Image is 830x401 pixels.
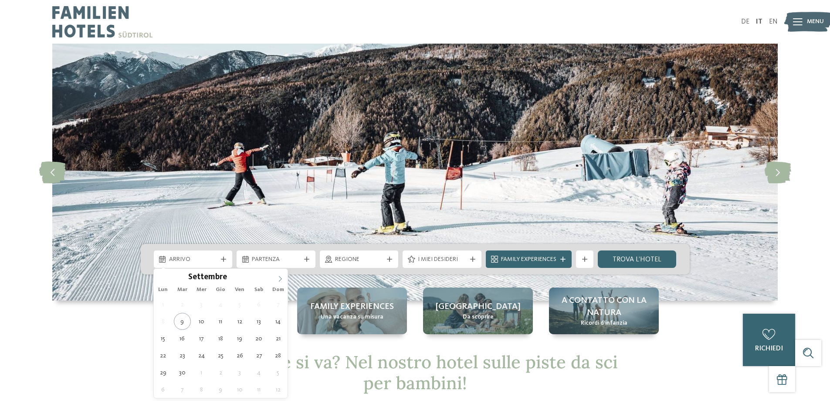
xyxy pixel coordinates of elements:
[769,18,778,25] a: EN
[549,288,659,334] a: Hotel sulle piste da sci per bambini: divertimento senza confini A contatto con la natura Ricordi...
[174,296,191,313] span: Settembre 2, 2025
[743,314,795,366] a: richiedi
[174,364,191,381] span: Settembre 30, 2025
[212,330,229,347] span: Settembre 18, 2025
[212,364,229,381] span: Ottobre 2, 2025
[231,364,248,381] span: Ottobre 3, 2025
[174,347,191,364] span: Settembre 23, 2025
[213,351,618,394] span: Dov’è che si va? Nel nostro hotel sulle piste da sci per bambini!
[193,364,210,381] span: Ottobre 1, 2025
[268,287,288,293] span: Dom
[251,364,268,381] span: Ottobre 4, 2025
[251,347,268,364] span: Settembre 27, 2025
[192,287,211,293] span: Mer
[436,301,521,313] span: [GEOGRAPHIC_DATA]
[155,381,172,398] span: Ottobre 6, 2025
[270,381,287,398] span: Ottobre 12, 2025
[212,313,229,330] span: Settembre 11, 2025
[581,319,627,328] span: Ricordi d’infanzia
[211,287,230,293] span: Gio
[270,296,287,313] span: Settembre 7, 2025
[558,295,650,319] span: A contatto con la natura
[249,287,268,293] span: Sab
[193,330,210,347] span: Settembre 17, 2025
[741,18,749,25] a: DE
[297,288,407,334] a: Hotel sulle piste da sci per bambini: divertimento senza confini Family experiences Una vacanza s...
[418,255,466,264] span: I miei desideri
[227,272,256,281] input: Year
[193,296,210,313] span: Settembre 3, 2025
[212,296,229,313] span: Settembre 4, 2025
[598,250,677,268] a: trova l’hotel
[252,255,300,264] span: Partenza
[251,330,268,347] span: Settembre 20, 2025
[251,381,268,398] span: Ottobre 11, 2025
[155,330,172,347] span: Settembre 15, 2025
[155,364,172,381] span: Settembre 29, 2025
[174,330,191,347] span: Settembre 16, 2025
[807,17,824,26] span: Menu
[193,347,210,364] span: Settembre 24, 2025
[155,296,172,313] span: Settembre 1, 2025
[270,347,287,364] span: Settembre 28, 2025
[52,44,778,301] img: Hotel sulle piste da sci per bambini: divertimento senza confini
[270,313,287,330] span: Settembre 14, 2025
[174,381,191,398] span: Ottobre 7, 2025
[231,330,248,347] span: Settembre 19, 2025
[193,313,210,330] span: Settembre 10, 2025
[501,255,556,264] span: Family Experiences
[230,287,249,293] span: Ven
[173,287,192,293] span: Mar
[755,345,783,352] span: richiedi
[193,381,210,398] span: Ottobre 8, 2025
[212,347,229,364] span: Settembre 25, 2025
[270,330,287,347] span: Settembre 21, 2025
[251,296,268,313] span: Settembre 6, 2025
[423,288,533,334] a: Hotel sulle piste da sci per bambini: divertimento senza confini [GEOGRAPHIC_DATA] Da scoprire
[270,364,287,381] span: Ottobre 5, 2025
[169,255,217,264] span: Arrivo
[154,287,173,293] span: Lun
[155,347,172,364] span: Settembre 22, 2025
[231,313,248,330] span: Settembre 12, 2025
[756,18,762,25] a: IT
[174,313,191,330] span: Settembre 9, 2025
[212,381,229,398] span: Ottobre 9, 2025
[155,313,172,330] span: Settembre 8, 2025
[335,255,383,264] span: Regione
[321,313,383,322] span: Una vacanza su misura
[188,274,227,282] span: Settembre
[463,313,494,322] span: Da scoprire
[310,301,394,313] span: Family experiences
[231,296,248,313] span: Settembre 5, 2025
[251,313,268,330] span: Settembre 13, 2025
[231,381,248,398] span: Ottobre 10, 2025
[231,347,248,364] span: Settembre 26, 2025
